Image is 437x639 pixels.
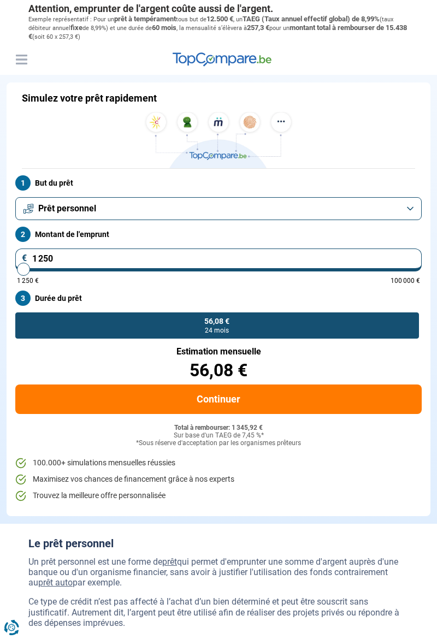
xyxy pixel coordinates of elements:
h1: Simulez votre prêt rapidement [22,92,157,104]
p: Un prêt personnel est une forme de qui permet d'emprunter une somme d'argent auprès d'une banque ... [28,557,409,588]
div: *Sous réserve d'acceptation par les organismes prêteurs [15,440,422,447]
a: prêt [162,557,177,567]
span: TAEG (Taux annuel effectif global) de 8,99% [243,15,380,23]
label: Durée du prêt [15,291,422,306]
div: Total à rembourser: 1 345,92 € [15,424,422,432]
li: Maximisez vos chances de financement grâce à nos experts [15,474,422,485]
span: fixe [70,23,82,32]
span: montant total à rembourser de 15.438 € [28,23,407,40]
button: Prêt personnel [15,197,422,220]
span: 257,3 € [247,23,269,32]
span: Prêt personnel [38,203,96,215]
span: 12.500 € [206,15,233,23]
span: 1 250 € [17,277,39,284]
button: Menu [13,51,29,68]
a: prêt auto [38,577,73,588]
div: 56,08 € [15,362,422,379]
img: TopCompare.be [142,112,295,168]
span: prêt à tempérament [114,15,176,23]
p: Exemple représentatif : Pour un tous but de , un (taux débiteur annuel de 8,99%) et une durée de ... [28,15,409,42]
div: Sur base d'un TAEG de 7,45 %* [15,432,422,440]
img: TopCompare [173,52,271,67]
li: Trouvez la meilleure offre personnalisée [15,490,422,501]
span: 60 mois [152,23,176,32]
label: But du prêt [15,175,422,191]
span: 24 mois [205,327,229,334]
li: 100.000+ simulations mensuelles réussies [15,458,422,469]
span: 56,08 € [204,317,229,325]
span: € [22,254,27,263]
label: Montant de l'emprunt [15,227,422,242]
div: Estimation mensuelle [15,347,422,356]
h2: Le prêt personnel [28,537,409,550]
p: Attention, emprunter de l'argent coûte aussi de l'argent. [28,3,409,15]
p: Ce type de crédit n’est pas affecté à l’achat d’un bien déterminé et peut être souscrit sans just... [28,596,409,628]
span: 100 000 € [391,277,420,284]
button: Continuer [15,384,422,414]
